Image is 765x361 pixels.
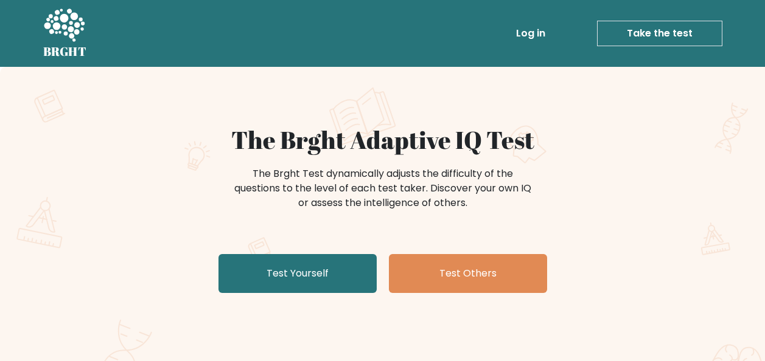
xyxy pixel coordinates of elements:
div: The Brght Test dynamically adjusts the difficulty of the questions to the level of each test take... [231,167,535,210]
h1: The Brght Adaptive IQ Test [86,125,680,154]
a: Test Others [389,254,547,293]
a: Log in [511,21,550,46]
a: BRGHT [43,5,87,62]
h5: BRGHT [43,44,87,59]
a: Test Yourself [218,254,377,293]
a: Take the test [597,21,722,46]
